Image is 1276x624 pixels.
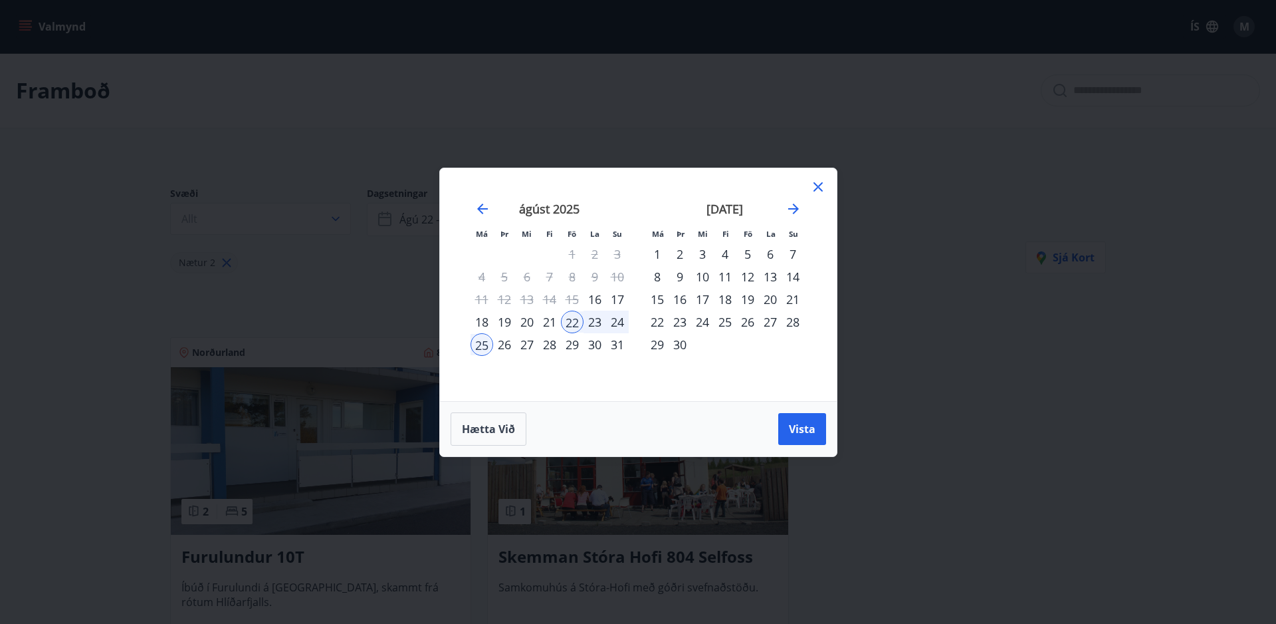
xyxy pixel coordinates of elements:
td: Not available. föstudagur, 1. ágúst 2025 [561,243,584,265]
div: 22 [646,311,669,333]
div: 19 [736,288,759,311]
div: 29 [561,333,584,356]
small: Fö [744,229,752,239]
td: Choose sunnudagur, 17. ágúst 2025 as your check-in date. It’s available. [606,288,629,311]
td: Choose föstudagur, 26. september 2025 as your check-in date. It’s available. [736,311,759,333]
div: Move backward to switch to the previous month. [475,201,490,217]
td: Choose þriðjudagur, 2. september 2025 as your check-in date. It’s available. [669,243,691,265]
div: 21 [782,288,804,311]
td: Not available. laugardagur, 9. ágúst 2025 [584,265,606,288]
div: 12 [736,265,759,288]
small: Mi [522,229,532,239]
small: Su [613,229,622,239]
td: Choose laugardagur, 13. september 2025 as your check-in date. It’s available. [759,265,782,288]
td: Choose sunnudagur, 28. september 2025 as your check-in date. It’s available. [782,311,804,333]
td: Choose þriðjudagur, 23. september 2025 as your check-in date. It’s available. [669,311,691,333]
div: 31 [606,333,629,356]
div: 24 [691,311,714,333]
td: Not available. sunnudagur, 3. ágúst 2025 [606,243,629,265]
td: Choose mánudagur, 8. september 2025 as your check-in date. It’s available. [646,265,669,288]
td: Selected as start date. föstudagur, 22. ágúst 2025 [561,311,584,333]
div: 18 [471,311,493,333]
td: Choose miðvikudagur, 27. ágúst 2025 as your check-in date. It’s available. [516,333,538,356]
td: Choose þriðjudagur, 9. september 2025 as your check-in date. It’s available. [669,265,691,288]
td: Choose sunnudagur, 31. ágúst 2025 as your check-in date. It’s available. [606,333,629,356]
button: Hætta við [451,412,526,446]
td: Choose fimmtudagur, 21. ágúst 2025 as your check-in date. It’s available. [538,311,561,333]
td: Choose miðvikudagur, 20. ágúst 2025 as your check-in date. It’s available. [516,311,538,333]
td: Choose þriðjudagur, 26. ágúst 2025 as your check-in date. It’s available. [493,333,516,356]
td: Not available. miðvikudagur, 13. ágúst 2025 [516,288,538,311]
div: 3 [691,243,714,265]
small: Fi [546,229,553,239]
div: 22 [561,311,584,333]
td: Choose föstudagur, 19. september 2025 as your check-in date. It’s available. [736,288,759,311]
div: 26 [493,333,516,356]
div: 14 [782,265,804,288]
td: Choose fimmtudagur, 18. september 2025 as your check-in date. It’s available. [714,288,736,311]
div: 15 [646,288,669,311]
td: Choose miðvikudagur, 17. september 2025 as your check-in date. It’s available. [691,288,714,311]
td: Choose mánudagur, 18. ágúst 2025 as your check-in date. It’s available. [471,311,493,333]
div: 2 [669,243,691,265]
td: Choose fimmtudagur, 28. ágúst 2025 as your check-in date. It’s available. [538,333,561,356]
td: Choose sunnudagur, 21. september 2025 as your check-in date. It’s available. [782,288,804,311]
td: Not available. miðvikudagur, 6. ágúst 2025 [516,265,538,288]
td: Choose miðvikudagur, 24. september 2025 as your check-in date. It’s available. [691,311,714,333]
small: Þr [677,229,685,239]
div: 13 [759,265,782,288]
td: Choose föstudagur, 5. september 2025 as your check-in date. It’s available. [736,243,759,265]
div: 17 [691,288,714,311]
strong: ágúst 2025 [519,201,580,217]
td: Choose fimmtudagur, 4. september 2025 as your check-in date. It’s available. [714,243,736,265]
td: Choose sunnudagur, 14. september 2025 as your check-in date. It’s available. [782,265,804,288]
div: 27 [516,333,538,356]
div: 16 [669,288,691,311]
td: Selected. sunnudagur, 24. ágúst 2025 [606,311,629,333]
td: Choose mánudagur, 15. september 2025 as your check-in date. It’s available. [646,288,669,311]
div: 5 [736,243,759,265]
small: Má [652,229,664,239]
td: Not available. mánudagur, 4. ágúst 2025 [471,265,493,288]
div: 18 [714,288,736,311]
div: 29 [646,333,669,356]
td: Choose miðvikudagur, 3. september 2025 as your check-in date. It’s available. [691,243,714,265]
small: Fö [568,229,576,239]
td: Not available. þriðjudagur, 5. ágúst 2025 [493,265,516,288]
div: 7 [782,243,804,265]
td: Not available. föstudagur, 15. ágúst 2025 [561,288,584,311]
td: Choose þriðjudagur, 19. ágúst 2025 as your check-in date. It’s available. [493,311,516,333]
div: 24 [606,311,629,333]
div: Calendar [456,184,821,385]
div: 4 [714,243,736,265]
div: 27 [759,311,782,333]
td: Choose fimmtudagur, 25. september 2025 as your check-in date. It’s available. [714,311,736,333]
td: Choose laugardagur, 30. ágúst 2025 as your check-in date. It’s available. [584,333,606,356]
td: Choose fimmtudagur, 11. september 2025 as your check-in date. It’s available. [714,265,736,288]
div: 1 [646,243,669,265]
td: Selected. laugardagur, 23. ágúst 2025 [584,311,606,333]
td: Not available. laugardagur, 2. ágúst 2025 [584,243,606,265]
td: Choose laugardagur, 20. september 2025 as your check-in date. It’s available. [759,288,782,311]
td: Not available. sunnudagur, 10. ágúst 2025 [606,265,629,288]
td: Choose föstudagur, 12. september 2025 as your check-in date. It’s available. [736,265,759,288]
strong: [DATE] [706,201,743,217]
span: Hætta við [462,422,515,436]
div: 28 [782,311,804,333]
div: 30 [584,333,606,356]
small: Má [476,229,488,239]
td: Not available. þriðjudagur, 12. ágúst 2025 [493,288,516,311]
div: 10 [691,265,714,288]
div: 9 [669,265,691,288]
div: 26 [736,311,759,333]
small: La [766,229,776,239]
div: 25 [714,311,736,333]
td: Choose föstudagur, 29. ágúst 2025 as your check-in date. It’s available. [561,333,584,356]
td: Not available. mánudagur, 11. ágúst 2025 [471,288,493,311]
div: 30 [669,333,691,356]
div: 11 [714,265,736,288]
small: Fi [722,229,729,239]
div: 17 [606,288,629,311]
div: 16 [584,288,606,311]
div: 23 [584,311,606,333]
